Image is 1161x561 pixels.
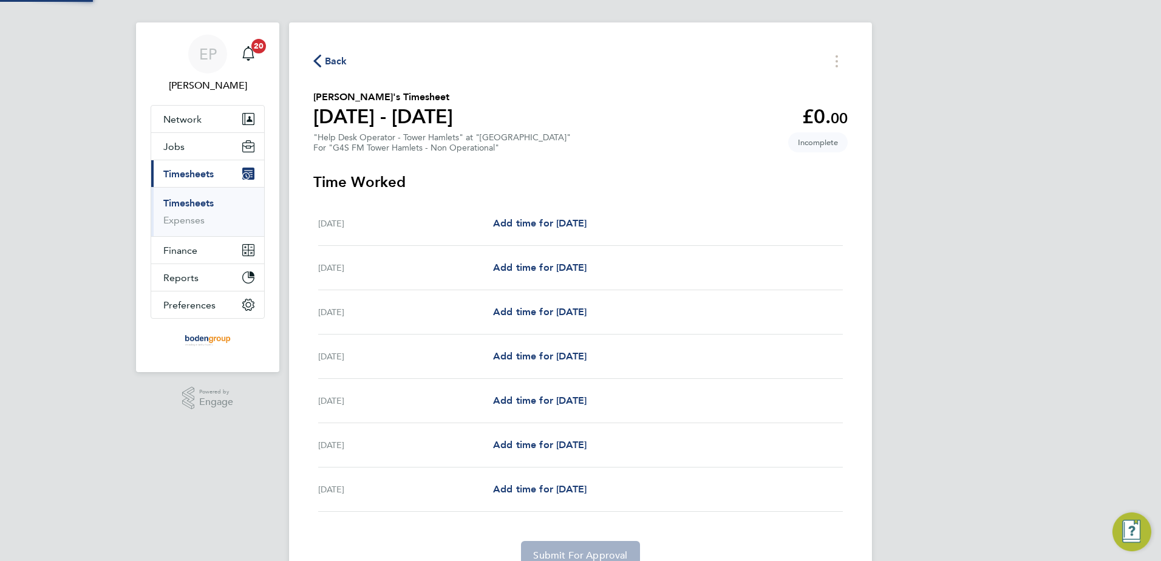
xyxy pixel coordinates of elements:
h1: [DATE] - [DATE] [313,104,453,129]
a: 20 [236,35,260,73]
app-decimal: £0. [802,105,848,128]
span: Add time for [DATE] [493,262,587,273]
span: Timesheets [163,168,214,180]
a: Powered byEngage [182,387,234,410]
button: Finance [151,237,264,263]
span: Preferences [163,299,216,311]
a: Add time for [DATE] [493,349,587,364]
span: Engage [199,397,233,407]
a: Add time for [DATE] [493,393,587,408]
div: [DATE] [318,438,493,452]
button: Jobs [151,133,264,160]
span: EP [199,46,217,62]
button: Reports [151,264,264,291]
button: Timesheets [151,160,264,187]
a: Go to home page [151,331,265,350]
span: Add time for [DATE] [493,395,587,406]
span: Powered by [199,387,233,397]
a: Add time for [DATE] [493,216,587,231]
span: This timesheet is Incomplete. [788,132,848,152]
span: Finance [163,245,197,256]
a: Add time for [DATE] [493,438,587,452]
button: Preferences [151,291,264,318]
div: [DATE] [318,305,493,319]
button: Timesheets Menu [826,52,848,70]
div: [DATE] [318,393,493,408]
div: [DATE] [318,260,493,275]
div: [DATE] [318,216,493,231]
span: 00 [831,109,848,127]
span: 20 [251,39,266,53]
span: Jobs [163,141,185,152]
a: EP[PERSON_NAME] [151,35,265,93]
div: [DATE] [318,482,493,497]
img: boden-group-logo-retina.png [181,331,235,350]
span: Eleanor Porter [151,78,265,93]
div: Timesheets [151,187,264,236]
button: Network [151,106,264,132]
nav: Main navigation [136,22,279,372]
a: Expenses [163,214,205,226]
span: Network [163,114,202,125]
span: Add time for [DATE] [493,350,587,362]
a: Add time for [DATE] [493,482,587,497]
button: Back [313,53,347,69]
div: For "G4S FM Tower Hamlets - Non Operational" [313,143,571,153]
div: "Help Desk Operator - Tower Hamlets" at "[GEOGRAPHIC_DATA]" [313,132,571,153]
span: Add time for [DATE] [493,217,587,229]
span: Back [325,54,347,69]
h3: Time Worked [313,172,848,192]
a: Add time for [DATE] [493,305,587,319]
span: Add time for [DATE] [493,306,587,318]
div: [DATE] [318,349,493,364]
button: Engage Resource Center [1112,512,1151,551]
span: Add time for [DATE] [493,483,587,495]
a: Timesheets [163,197,214,209]
h2: [PERSON_NAME]'s Timesheet [313,90,453,104]
a: Add time for [DATE] [493,260,587,275]
span: Add time for [DATE] [493,439,587,450]
span: Reports [163,272,199,284]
